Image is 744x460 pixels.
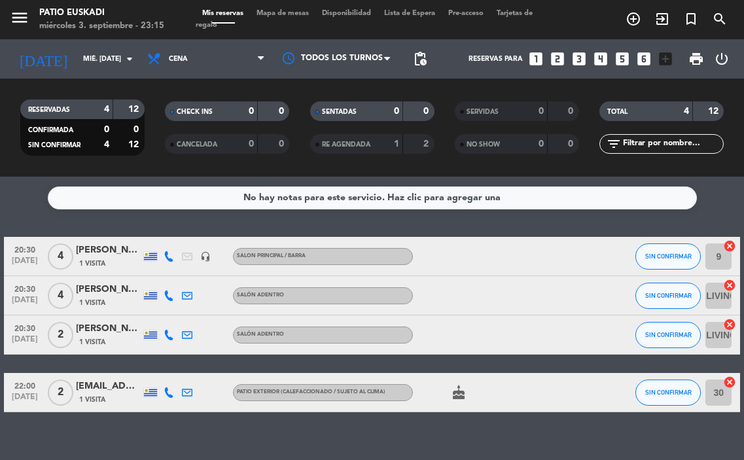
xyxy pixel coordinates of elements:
strong: 0 [394,107,399,116]
i: turned_in_not [683,11,699,27]
span: Salón adentro [237,292,284,298]
span: Cena [169,55,188,63]
span: [DATE] [9,296,41,311]
strong: 2 [423,139,431,149]
div: [PERSON_NAME] [76,321,141,336]
strong: 0 [539,107,544,116]
button: SIN CONFIRMAR [635,380,701,406]
i: cancel [723,318,736,331]
span: [DATE] [9,393,41,408]
div: miércoles 3. septiembre - 23:15 [39,20,164,33]
span: 4 [48,283,73,309]
i: looks_4 [592,50,609,67]
i: menu [10,8,29,27]
i: cancel [723,239,736,253]
span: RESERVADAS [28,107,70,113]
span: [DATE] [9,257,41,272]
strong: 4 [104,105,109,114]
span: CONFIRMADA [28,127,73,133]
span: Disponibilidad [315,10,378,17]
div: No hay notas para este servicio. Haz clic para agregar una [243,190,501,205]
div: [PERSON_NAME] [76,282,141,297]
span: 1 Visita [79,395,105,405]
strong: 0 [568,107,576,116]
span: SERVIDAS [467,109,499,115]
i: looks_two [549,50,566,67]
span: 22:00 [9,378,41,393]
span: TOTAL [607,109,628,115]
i: looks_6 [635,50,652,67]
strong: 0 [249,107,254,116]
span: SIN CONFIRMAR [28,142,80,149]
strong: 12 [128,105,141,114]
strong: 0 [423,107,431,116]
i: cake [451,385,467,400]
i: add_box [657,50,674,67]
span: Mapa de mesas [250,10,315,17]
i: looks_one [527,50,544,67]
span: NO SHOW [467,141,500,148]
span: 20:30 [9,320,41,335]
button: SIN CONFIRMAR [635,322,701,348]
span: SIN CONFIRMAR [645,253,692,260]
strong: 0 [249,139,254,149]
strong: 0 [104,125,109,134]
span: 1 Visita [79,258,105,269]
strong: 1 [394,139,399,149]
span: 20:30 [9,241,41,257]
i: headset_mic [200,251,211,262]
button: SIN CONFIRMAR [635,283,701,309]
span: Patio Exterior (calefaccionado / sujeto al clima) [237,389,385,395]
span: CANCELADA [177,141,217,148]
i: looks_3 [571,50,588,67]
span: SIN CONFIRMAR [645,389,692,396]
i: search [712,11,728,27]
span: 1 Visita [79,337,105,347]
i: [DATE] [10,45,77,73]
div: [EMAIL_ADDRESS][DOMAIN_NAME] [76,379,141,394]
strong: 0 [539,139,544,149]
button: SIN CONFIRMAR [635,243,701,270]
i: filter_list [606,136,622,152]
strong: 0 [279,107,287,116]
i: arrow_drop_down [122,51,137,67]
span: Mis reservas [196,10,250,17]
i: add_circle_outline [626,11,641,27]
span: SENTADAS [322,109,357,115]
strong: 0 [279,139,287,149]
span: Pre-acceso [442,10,490,17]
span: CHECK INS [177,109,213,115]
span: RE AGENDADA [322,141,370,148]
div: [PERSON_NAME] [76,243,141,258]
span: 2 [48,322,73,348]
strong: 12 [128,140,141,149]
strong: 12 [708,107,721,116]
span: Salón adentro [237,332,284,337]
i: exit_to_app [654,11,670,27]
span: Salon principal / barra [237,253,306,258]
span: 4 [48,243,73,270]
span: SIN CONFIRMAR [645,331,692,338]
span: Reservas para [469,55,523,63]
strong: 4 [684,107,689,116]
i: cancel [723,279,736,292]
span: SIN CONFIRMAR [645,292,692,299]
i: power_settings_new [714,51,730,67]
input: Filtrar por nombre... [622,137,723,151]
div: Patio Euskadi [39,7,164,20]
span: 1 Visita [79,298,105,308]
span: 20:30 [9,281,41,296]
div: LOG OUT [709,39,734,79]
span: print [688,51,704,67]
span: Lista de Espera [378,10,442,17]
i: cancel [723,376,736,389]
i: looks_5 [614,50,631,67]
strong: 4 [104,140,109,149]
span: 2 [48,380,73,406]
strong: 0 [133,125,141,134]
button: menu [10,8,29,32]
span: [DATE] [9,335,41,350]
strong: 0 [568,139,576,149]
span: pending_actions [412,51,428,67]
